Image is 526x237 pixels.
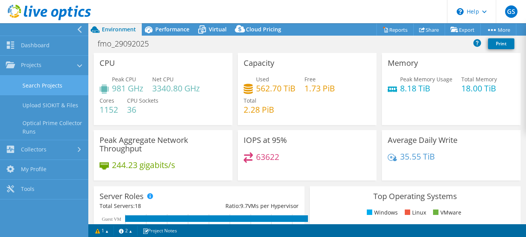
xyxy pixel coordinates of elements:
[199,202,299,210] div: Ratio: VMs per Hypervisor
[256,153,279,161] h4: 63622
[244,105,274,114] h4: 2.28 PiB
[480,24,516,36] a: More
[244,97,256,104] span: Total
[304,76,316,83] span: Free
[413,24,445,36] a: Share
[400,152,435,161] h4: 35.55 TiB
[100,97,114,104] span: Cores
[112,161,175,169] h4: 244.23 gigabits/s
[400,76,452,83] span: Peak Memory Usage
[152,76,174,83] span: Net CPU
[256,76,269,83] span: Used
[431,208,461,217] li: VMware
[244,59,274,67] h3: Capacity
[240,202,248,210] span: 9.7
[365,208,398,217] li: Windows
[113,226,138,235] a: 2
[112,84,143,93] h4: 981 GHz
[461,84,497,93] h4: 18.00 TiB
[94,39,161,48] h1: fmo_29092025
[488,38,514,49] a: Print
[90,226,114,235] a: 1
[127,97,158,104] span: CPU Sockets
[304,84,335,93] h4: 1.73 PiB
[256,84,296,93] h4: 562.70 TiB
[376,24,414,36] a: Reports
[457,8,464,15] svg: \n
[135,202,141,210] span: 18
[100,105,118,114] h4: 1152
[244,136,287,144] h3: IOPS at 95%
[445,24,481,36] a: Export
[152,84,200,93] h4: 3340.80 GHz
[100,202,199,210] div: Total Servers:
[403,208,426,217] li: Linux
[209,26,227,33] span: Virtual
[400,84,452,93] h4: 8.18 TiB
[100,59,115,67] h3: CPU
[461,76,497,83] span: Total Memory
[155,26,189,33] span: Performance
[112,76,136,83] span: Peak CPU
[505,5,517,18] span: GS
[137,226,182,235] a: Project Notes
[246,26,281,33] span: Cloud Pricing
[102,216,121,222] text: Guest VM
[127,105,158,114] h4: 36
[388,59,418,67] h3: Memory
[316,192,515,201] h3: Top Operating Systems
[102,26,136,33] span: Environment
[388,136,457,144] h3: Average Daily Write
[100,192,144,201] h3: Server Roles
[100,136,227,153] h3: Peak Aggregate Network Throughput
